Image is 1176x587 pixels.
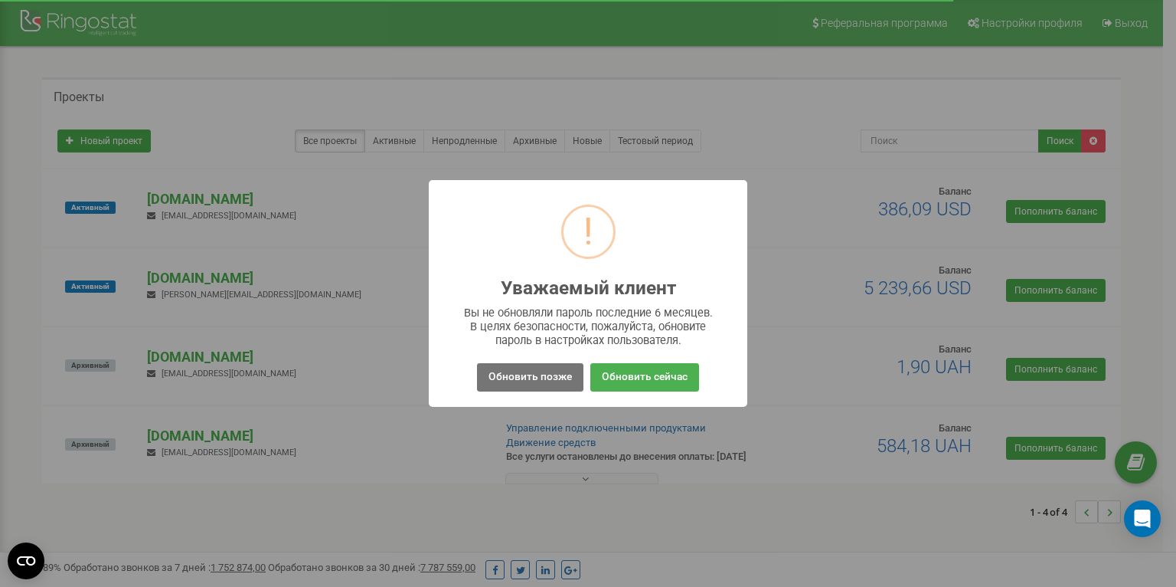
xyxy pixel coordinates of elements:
button: Обновить позже [477,363,583,392]
div: Open Intercom Messenger [1124,500,1161,537]
div: Вы не обновляли пароль последние 6 месяцев. В целях безопасности, пожалуйста, обновите пароль в н... [459,306,717,347]
button: Обновить сейчас [590,363,699,392]
h2: Уважаемый клиент [501,278,676,299]
button: Open CMP widget [8,543,44,579]
div: ! [583,207,593,257]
